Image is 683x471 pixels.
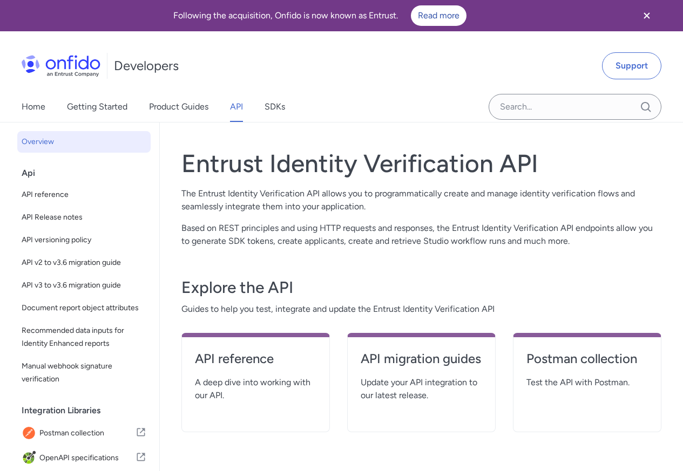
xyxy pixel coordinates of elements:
[181,277,661,298] h3: Explore the API
[22,426,39,441] img: IconPostman collection
[17,229,151,251] a: API versioning policy
[195,376,316,402] span: A deep dive into working with our API.
[17,320,151,354] a: Recommended data inputs for Identity Enhanced reports
[13,5,627,26] div: Following the acquisition, Onfido is now known as Entrust.
[627,2,667,29] button: Close banner
[17,421,151,445] a: IconPostman collectionPostman collection
[361,350,482,376] a: API migration guides
[114,57,179,74] h1: Developers
[22,400,155,421] div: Integration Libraries
[22,302,146,315] span: Document report object attributes
[22,92,45,122] a: Home
[17,356,151,390] a: Manual webhook signature verification
[181,222,661,248] p: Based on REST principles and using HTTP requests and responses, the Entrust Identity Verification...
[265,92,285,122] a: SDKs
[39,426,136,441] span: Postman collection
[22,324,146,350] span: Recommended data inputs for Identity Enhanced reports
[17,275,151,296] a: API v3 to v3.6 migration guide
[67,92,127,122] a: Getting Started
[489,94,661,120] input: Onfido search input field
[640,9,653,22] svg: Close banner
[361,376,482,402] span: Update your API integration to our latest release.
[149,92,208,122] a: Product Guides
[181,187,661,213] p: The Entrust Identity Verification API allows you to programmatically create and manage identity v...
[526,350,648,376] a: Postman collection
[22,135,146,148] span: Overview
[22,279,146,292] span: API v3 to v3.6 migration guide
[22,234,146,247] span: API versioning policy
[17,297,151,319] a: Document report object attributes
[195,350,316,367] h4: API reference
[22,211,146,224] span: API Release notes
[22,188,146,201] span: API reference
[526,350,648,367] h4: Postman collection
[22,55,100,77] img: Onfido Logo
[22,162,155,184] div: Api
[602,52,661,79] a: Support
[22,256,146,269] span: API v2 to v3.6 migration guide
[17,131,151,153] a: Overview
[526,376,648,389] span: Test the API with Postman.
[195,350,316,376] a: API reference
[17,207,151,228] a: API Release notes
[22,450,39,466] img: IconOpenAPI specifications
[17,446,151,470] a: IconOpenAPI specificationsOpenAPI specifications
[230,92,243,122] a: API
[39,450,136,466] span: OpenAPI specifications
[181,303,661,316] span: Guides to help you test, integrate and update the Entrust Identity Verification API
[411,5,466,26] a: Read more
[17,252,151,274] a: API v2 to v3.6 migration guide
[17,184,151,206] a: API reference
[22,360,146,386] span: Manual webhook signature verification
[361,350,482,367] h4: API migration guides
[181,148,661,179] h1: Entrust Identity Verification API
